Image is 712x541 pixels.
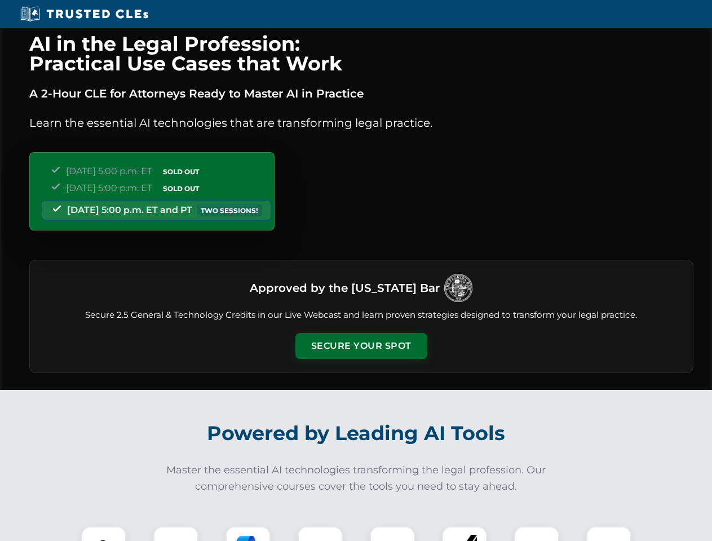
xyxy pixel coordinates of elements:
p: Secure 2.5 General & Technology Credits in our Live Webcast and learn proven strategies designed ... [43,309,679,322]
h1: AI in the Legal Profession: Practical Use Cases that Work [29,34,693,73]
h3: Approved by the [US_STATE] Bar [250,278,440,298]
button: Secure Your Spot [295,333,427,359]
p: Learn the essential AI technologies that are transforming legal practice. [29,114,693,132]
img: Trusted CLEs [17,6,152,23]
span: [DATE] 5:00 p.m. ET [66,183,152,193]
span: SOLD OUT [159,166,203,178]
span: SOLD OUT [159,183,203,194]
p: Master the essential AI technologies transforming the legal profession. Our comprehensive courses... [159,462,554,495]
span: [DATE] 5:00 p.m. ET [66,166,152,176]
h2: Powered by Leading AI Tools [44,414,669,453]
img: Logo [444,274,472,302]
p: A 2-Hour CLE for Attorneys Ready to Master AI in Practice [29,85,693,103]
